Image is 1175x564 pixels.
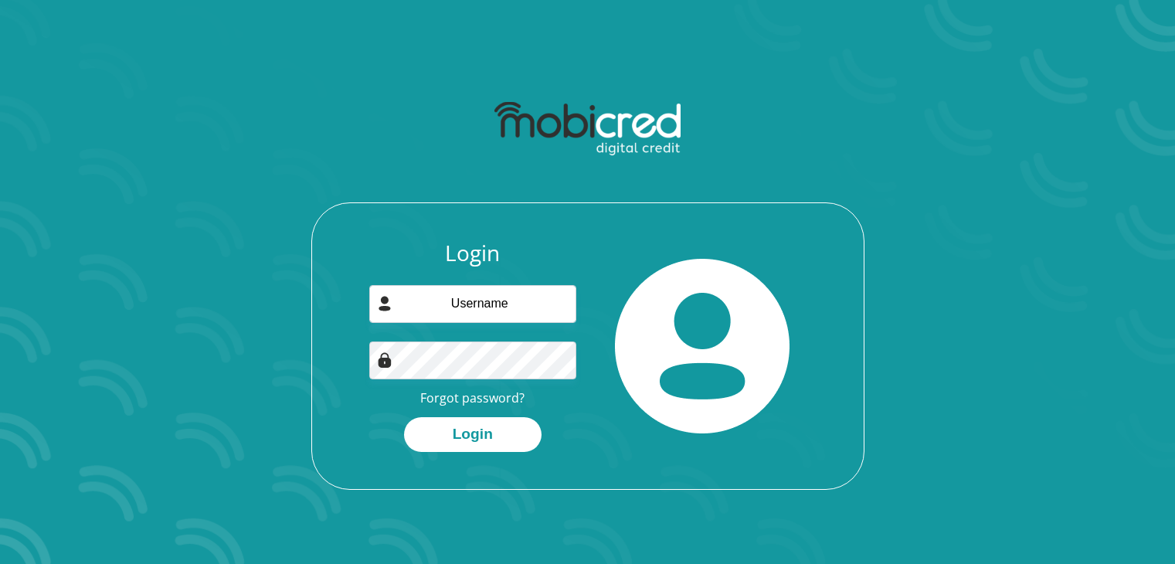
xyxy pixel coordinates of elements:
[369,240,576,267] h3: Login
[420,389,525,406] a: Forgot password?
[377,352,392,368] img: Image
[369,285,576,323] input: Username
[494,102,681,156] img: mobicred logo
[404,417,542,452] button: Login
[377,296,392,311] img: user-icon image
